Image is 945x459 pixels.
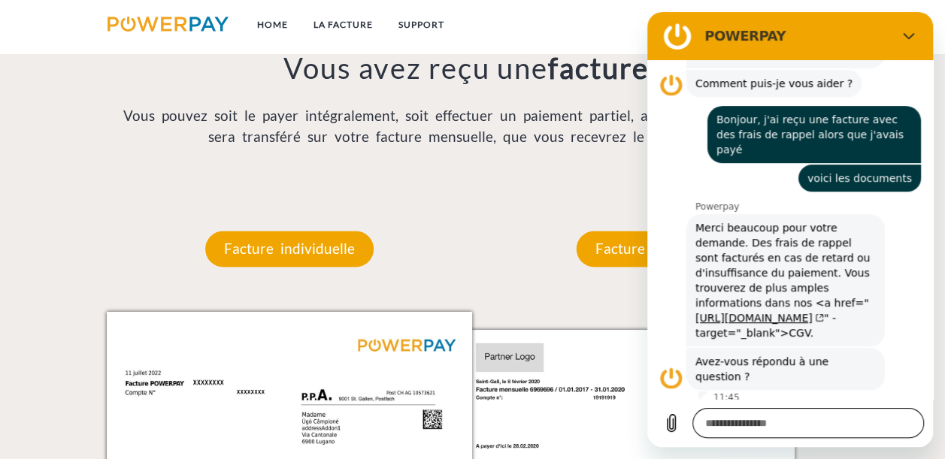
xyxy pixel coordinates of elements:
[205,231,374,267] p: Facture individuelle
[244,11,301,38] a: Home
[107,105,839,148] p: Vous pouvez soit le payer intégralement, soit effectuer un paiement partiel, auquel cas le solde ...
[548,50,649,85] b: facture
[301,11,386,38] a: LA FACTURE
[647,12,933,447] iframe: Fenêtre de messagerie
[576,231,734,267] p: Facture mensuelle
[767,11,807,38] a: CG
[386,11,457,38] a: Support
[107,50,839,86] h3: Vous avez reçu une ?
[108,17,229,32] img: logo-powerpay.svg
